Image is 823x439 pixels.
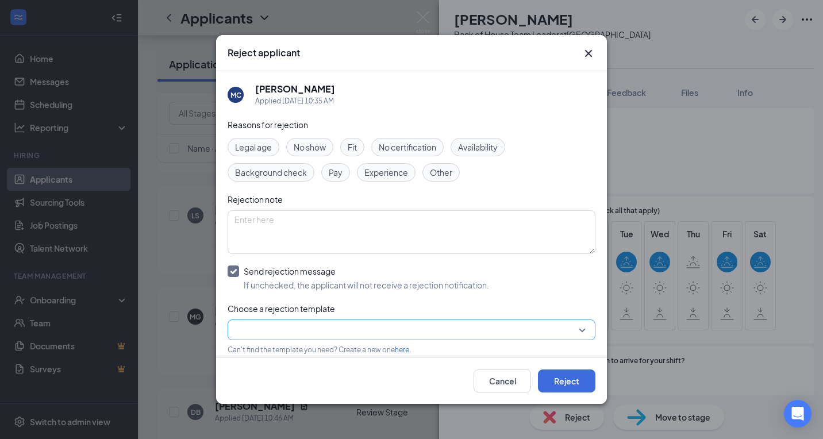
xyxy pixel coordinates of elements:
[329,166,343,179] span: Pay
[538,369,595,392] button: Reject
[430,166,452,179] span: Other
[294,141,326,153] span: No show
[348,141,357,153] span: Fit
[784,400,812,428] div: Open Intercom Messenger
[228,303,335,314] span: Choose a rejection template
[255,83,335,95] h5: [PERSON_NAME]
[458,141,498,153] span: Availability
[235,166,307,179] span: Background check
[395,345,409,354] a: here
[582,47,595,60] button: Close
[379,141,436,153] span: No certification
[235,141,272,153] span: Legal age
[230,90,241,100] div: MC
[228,47,300,59] h3: Reject applicant
[255,95,335,107] div: Applied [DATE] 10:35 AM
[474,369,531,392] button: Cancel
[228,345,411,354] span: Can't find the template you need? Create a new one .
[228,194,283,205] span: Rejection note
[228,120,308,130] span: Reasons for rejection
[582,47,595,60] svg: Cross
[364,166,408,179] span: Experience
